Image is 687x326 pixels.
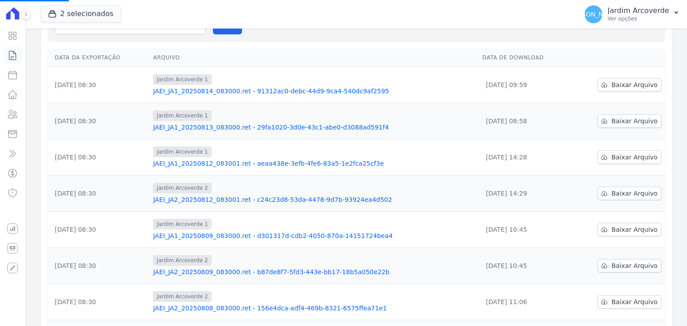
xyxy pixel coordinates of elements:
span: Baixar Arquivo [611,153,657,162]
span: Jardim Arcoverde 1 [153,146,212,157]
td: [DATE] 10:45 [479,212,570,248]
span: Jardim Arcoverde 2 [153,183,212,193]
a: Baixar Arquivo [598,223,662,236]
td: [DATE] 09:59 [479,67,570,103]
a: JAEI_JA2_20250812_083001.ret - c24c23d8-53da-4478-9d7b-93924ea4d502 [153,195,475,204]
td: [DATE] 14:28 [479,139,570,176]
a: JAEI_JA1_20250814_083000.ret - 91312ac0-debc-44d9-9ca4-540dc9af2595 [153,87,475,96]
span: Jardim Arcoverde 2 [153,291,212,302]
span: Jardim Arcoverde 1 [153,110,212,121]
a: Baixar Arquivo [598,295,662,309]
span: Baixar Arquivo [611,80,657,89]
span: Baixar Arquivo [611,225,657,234]
span: Baixar Arquivo [611,189,657,198]
a: JAEI_JA1_20250813_083000.ret - 29fa1020-3d0e-43c1-abe0-d3088ad591f4 [153,123,475,132]
td: [DATE] 08:30 [48,176,150,212]
th: Arquivo [149,49,479,67]
a: Baixar Arquivo [598,78,662,92]
p: Jardim Arcoverde [608,6,669,15]
td: [DATE] 08:58 [479,103,570,139]
button: [PERSON_NAME] Jardim Arcoverde Ver opções [577,2,687,27]
a: Baixar Arquivo [598,187,662,200]
td: [DATE] 08:30 [48,248,150,284]
span: [PERSON_NAME] [567,11,619,17]
p: Ver opções [608,15,669,22]
span: Baixar Arquivo [611,117,657,125]
span: Jardim Arcoverde 1 [153,74,212,85]
td: [DATE] 08:30 [48,284,150,320]
span: Baixar Arquivo [611,297,657,306]
span: Jardim Arcoverde 2 [153,255,212,266]
th: Data da Exportação [48,49,150,67]
td: [DATE] 14:29 [479,176,570,212]
td: [DATE] 10:45 [479,248,570,284]
a: Baixar Arquivo [598,114,662,128]
a: JAEI_JA1_20250809_083000.ret - d301317d-cdb2-4050-870a-14151724bea4 [153,231,475,240]
span: Jardim Arcoverde 1 [153,219,212,230]
a: JAEI_JA2_20250808_083000.ret - 156e4dca-adf4-469b-8321-6575ffea71e1 [153,304,475,313]
a: Baixar Arquivo [598,259,662,272]
button: 2 selecionados [40,5,121,22]
th: Data de Download [479,49,570,67]
td: [DATE] 08:30 [48,139,150,176]
td: [DATE] 08:30 [48,212,150,248]
a: JAEI_JA1_20250812_083001.ret - aeaa438e-3efb-4fe6-83a5-1e2fca25cf3e [153,159,475,168]
td: [DATE] 08:30 [48,103,150,139]
td: [DATE] 11:06 [479,284,570,320]
td: [DATE] 08:30 [48,67,150,103]
a: JAEI_JA2_20250809_083000.ret - b87de8f7-5fd3-443e-bb17-18b5a050e22b [153,267,475,276]
span: Baixar Arquivo [611,261,657,270]
a: Baixar Arquivo [598,150,662,164]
